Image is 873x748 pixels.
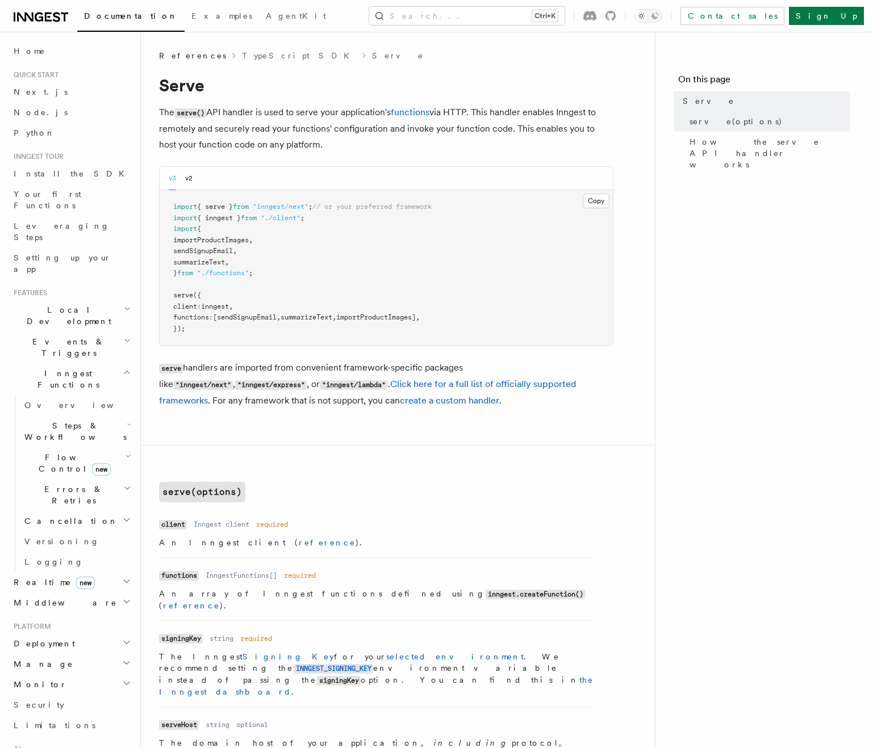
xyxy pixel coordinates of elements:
span: : [197,302,201,310]
span: import [173,203,197,211]
span: Platform [9,622,51,631]
span: Node.js [14,108,68,117]
button: Errors & Retries [20,479,133,511]
a: Signing Key [243,652,334,661]
span: Cancellation [20,515,118,527]
span: sendSignupEmail [173,247,233,255]
a: Security [9,695,133,715]
span: Python [14,128,55,137]
span: Monitor [9,679,67,690]
button: v3 [169,167,176,190]
span: summarizeText [173,258,225,266]
span: Quick start [9,70,59,79]
span: from [233,203,249,211]
span: , [277,313,281,321]
span: Steps & Workflows [20,420,127,443]
a: Documentation [77,3,185,32]
span: How the serve API handler works [690,136,850,170]
code: "inngest/next" [173,380,233,390]
span: Security [14,700,64,709]
span: // or your preferred framework [312,203,432,211]
span: { [197,225,201,233]
dd: string [206,720,229,729]
span: Home [14,45,45,57]
a: Limitations [9,715,133,736]
span: Middleware [9,597,117,608]
a: INNGEST_SIGNING_KEY [294,663,373,673]
a: serve(options) [685,111,850,132]
h4: On this page [678,73,850,91]
a: reference [163,601,220,610]
span: ({ [193,291,201,299]
span: Next.js [14,87,68,96]
button: Manage [9,654,133,674]
span: from [177,269,193,277]
span: : [209,313,213,321]
span: AgentKit [266,11,326,20]
a: Home [9,41,133,61]
code: functions [159,571,199,581]
a: Leveraging Steps [9,216,133,247]
p: The Inngest for your . We recommend setting the environment variable instead of passing the optio... [159,651,595,697]
span: Install the SDK [14,169,131,178]
a: Python [9,123,133,143]
a: Examples [185,3,259,31]
span: Versioning [24,537,99,546]
dd: InngestFunctions[] [206,571,277,580]
a: reference [299,538,356,547]
a: Your first Functions [9,184,133,216]
button: Cancellation [20,511,133,531]
span: Limitations [14,721,95,730]
button: Deployment [9,633,133,654]
h1: Serve [159,75,613,95]
span: Leveraging Steps [14,221,110,242]
span: Inngest tour [9,152,64,161]
a: create a custom handler [400,395,499,406]
dd: string [210,634,233,643]
span: Documentation [84,11,178,20]
span: inngest [201,302,229,310]
code: INNGEST_SIGNING_KEY [294,664,373,674]
button: Steps & Workflows [20,415,133,447]
span: Features [9,288,47,297]
a: How the serve API handler works [685,132,850,175]
span: summarizeText [281,313,332,321]
code: "inngest/express" [235,380,307,390]
p: The API handler is used to serve your application's via HTTP. This handler enables Inngest to rem... [159,104,613,153]
span: ; [249,269,253,277]
a: serve(options) [159,482,245,502]
span: , [225,258,229,266]
kbd: Ctrl+K [532,10,558,22]
span: [sendSignupEmail [213,313,277,321]
span: Events & Triggers [9,336,124,359]
a: AgentKit [259,3,333,31]
a: Serve [678,91,850,111]
button: Search...Ctrl+K [369,7,565,25]
span: from [241,214,257,222]
dd: optional [236,720,268,729]
a: Node.js [9,102,133,123]
span: functions [173,313,209,321]
code: inngest.createFunction() [486,590,585,599]
dd: required [256,520,288,529]
code: serve() [174,108,206,118]
a: Contact sales [680,7,784,25]
button: Copy [583,194,609,208]
span: ; [308,203,312,211]
span: Your first Functions [14,190,81,210]
span: import [173,214,197,222]
button: Flow Controlnew [20,447,133,479]
p: An Inngest client ( ). [159,537,595,548]
span: , [332,313,336,321]
code: serve [159,364,183,373]
button: v2 [185,167,193,190]
code: client [159,520,187,530]
a: Versioning [20,531,133,552]
span: Local Development [9,304,124,327]
code: "inngest/lambda" [320,380,387,390]
span: Serve [683,95,734,107]
span: Examples [191,11,252,20]
span: { inngest } [197,214,241,222]
a: Install the SDK [9,163,133,184]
